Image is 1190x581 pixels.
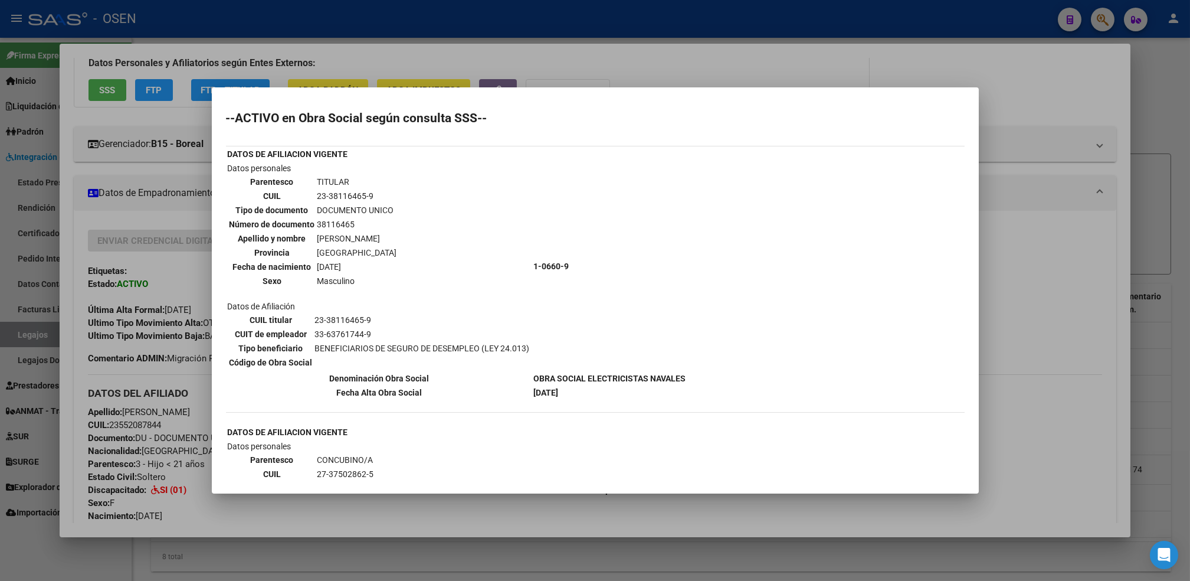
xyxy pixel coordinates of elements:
[229,356,313,369] th: Código de Obra Social
[226,112,965,124] h2: --ACTIVO en Obra Social según consulta SSS--
[229,468,316,481] th: CUIL
[534,388,559,397] b: [DATE]
[229,314,313,327] th: CUIL titular
[317,275,398,288] td: Masculino
[229,218,316,231] th: Número de documento
[229,246,316,259] th: Provincia
[317,232,398,245] td: [PERSON_NAME]
[229,175,316,188] th: Parentesco
[229,453,316,466] th: Parentesco
[317,204,398,217] td: DOCUMENTO UNICO
[317,175,398,188] td: TITULAR
[227,162,532,371] td: Datos personales Datos de Afiliación
[317,190,398,203] td: 23-38116465-9
[317,246,398,259] td: [GEOGRAPHIC_DATA]
[317,260,398,273] td: [DATE]
[227,386,532,399] th: Fecha Alta Obra Social
[229,342,313,355] th: Tipo beneficiario
[229,190,316,203] th: CUIL
[228,149,348,159] b: DATOS DE AFILIACION VIGENTE
[229,260,316,273] th: Fecha de nacimiento
[314,328,530,341] td: 33-63761744-9
[228,427,348,437] b: DATOS DE AFILIACION VIGENTE
[229,232,316,245] th: Apellido y nombre
[229,204,316,217] th: Tipo de documento
[229,328,313,341] th: CUIT de empleador
[314,314,530,327] td: 23-38116465-9
[227,372,532,385] th: Denominación Obra Social
[229,275,316,288] th: Sexo
[317,218,398,231] td: 38116465
[534,262,569,271] b: 1-0660-9
[317,453,398,466] td: CONCUBINO/A
[317,468,398,481] td: 27-37502862-5
[1150,541,1178,569] div: Open Intercom Messenger
[534,374,686,383] b: OBRA SOCIAL ELECTRICISTAS NAVALES
[314,342,530,355] td: BENEFICIARIOS DE SEGURO DE DESEMPLEO (LEY 24.013)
